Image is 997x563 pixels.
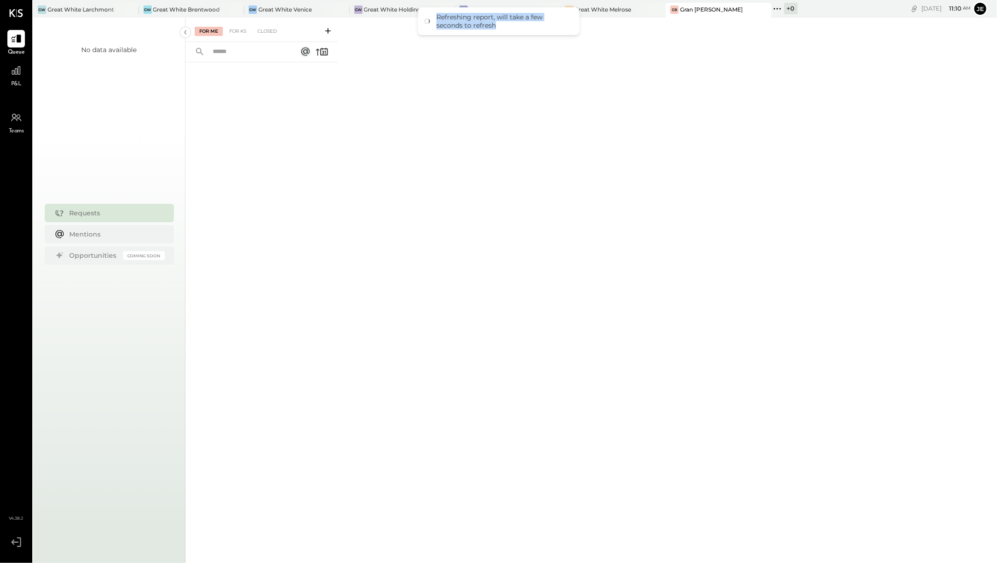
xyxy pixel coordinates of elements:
[0,109,32,136] a: Teams
[82,45,137,54] div: No data available
[225,27,251,36] div: For KS
[354,6,363,14] div: GW
[784,3,798,14] div: + 0
[670,6,679,14] div: GB
[565,6,573,14] div: GW
[38,6,46,14] div: GW
[8,48,25,57] span: Queue
[460,6,468,14] div: GW
[123,251,165,260] div: Coming Soon
[48,6,114,13] div: Great White Larchmont
[195,27,223,36] div: For Me
[436,13,570,30] div: Refreshing report, will take a few seconds to refresh
[973,1,988,16] button: je
[70,208,160,218] div: Requests
[469,6,531,13] div: [GEOGRAPHIC_DATA]
[9,127,24,136] span: Teams
[364,6,424,13] div: Great White Holdings
[253,27,281,36] div: Closed
[575,6,632,13] div: Great White Melrose
[11,80,22,89] span: P&L
[153,6,220,13] div: Great White Brentwood
[0,30,32,57] a: Queue
[680,6,743,13] div: Gran [PERSON_NAME]
[258,6,312,13] div: Great White Venice
[910,4,919,13] div: copy link
[70,230,160,239] div: Mentions
[143,6,152,14] div: GW
[921,4,971,13] div: [DATE]
[0,62,32,89] a: P&L
[70,251,119,260] div: Opportunities
[249,6,257,14] div: GW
